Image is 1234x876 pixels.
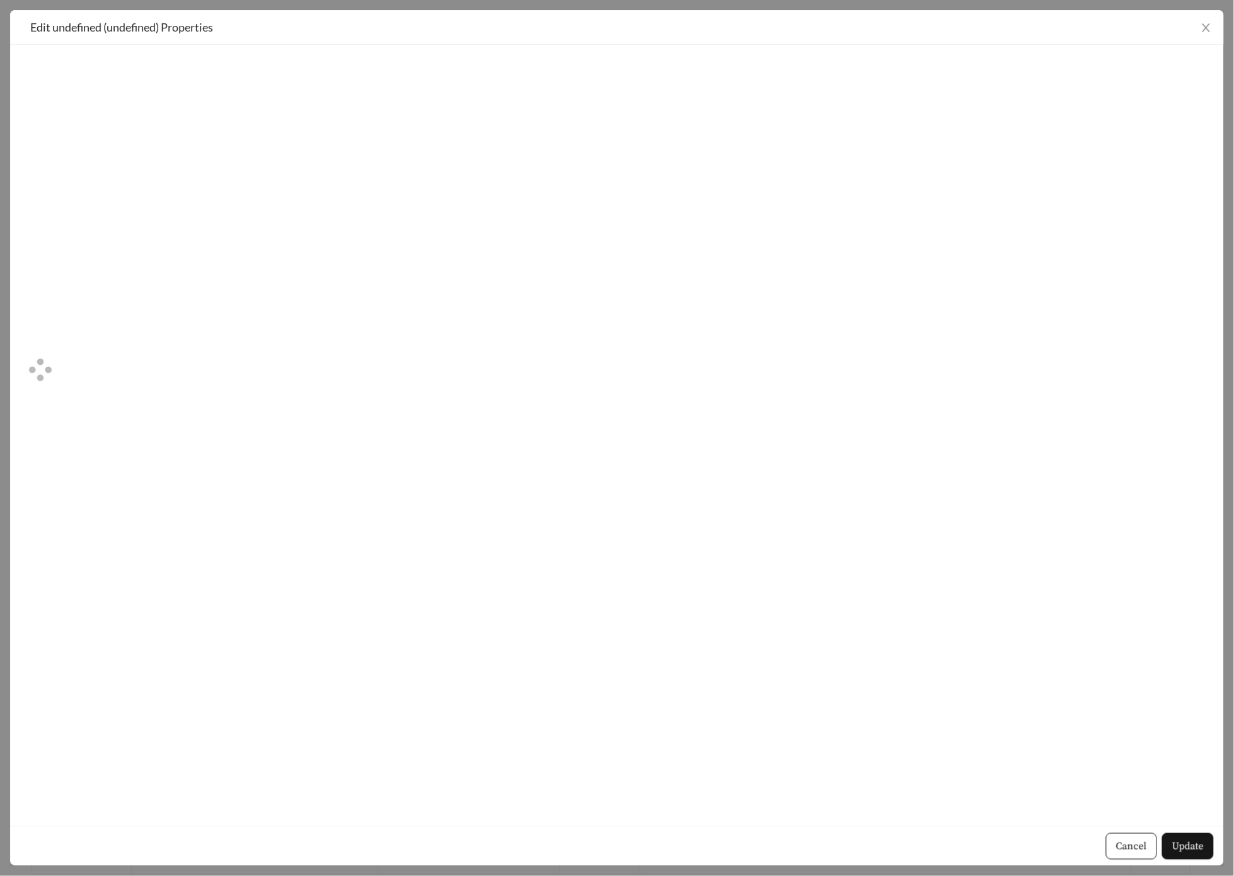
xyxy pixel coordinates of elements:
button: Cancel [1106,833,1157,860]
div: Edit undefined (undefined) Properties [30,20,1204,34]
span: close [1201,22,1212,33]
span: Update [1172,839,1204,854]
button: Update [1162,833,1214,860]
span: Cancel [1116,839,1147,854]
button: Close [1189,10,1224,45]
